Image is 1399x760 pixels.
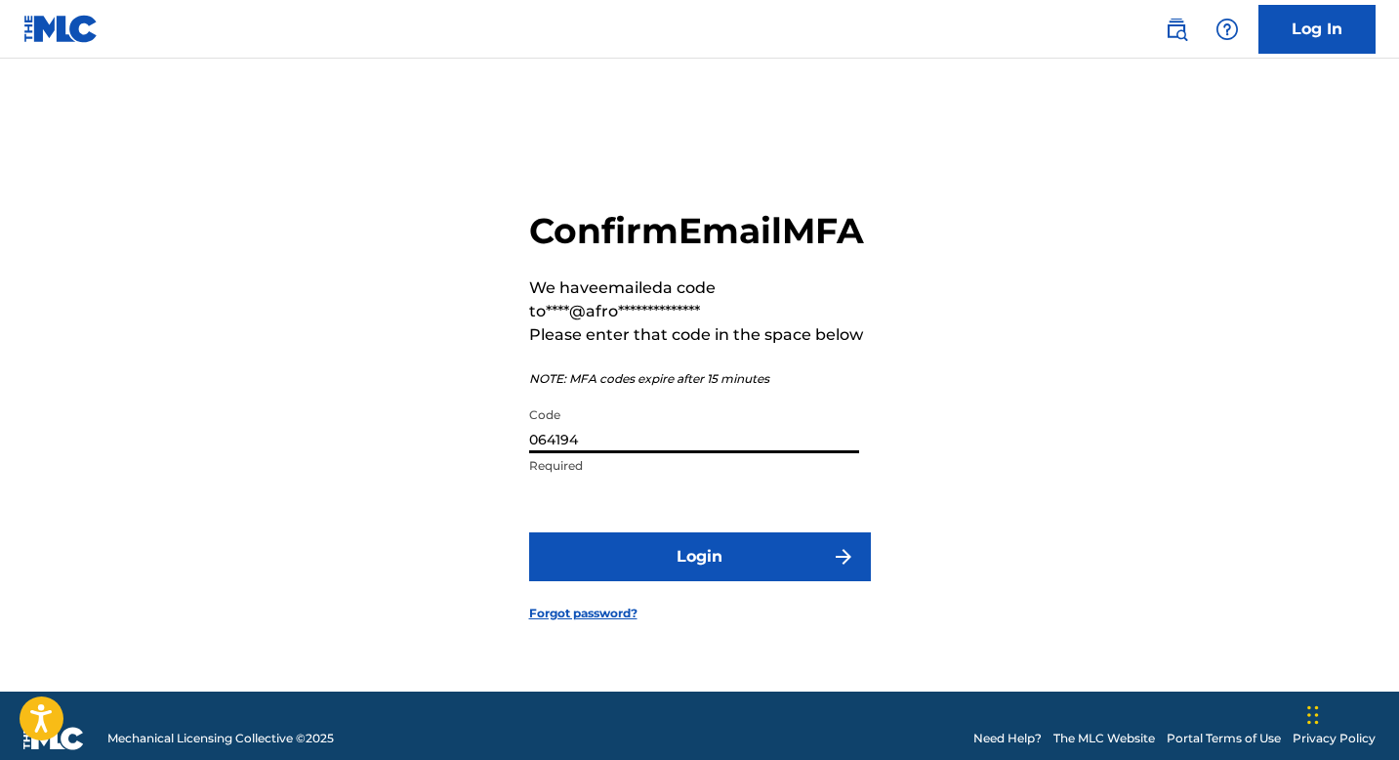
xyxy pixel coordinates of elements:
img: f7272a7cc735f4ea7f67.svg [832,545,855,569]
h2: Confirm Email MFA [529,209,871,253]
iframe: Chat Widget [1301,666,1399,760]
p: NOTE: MFA codes expire after 15 minutes [529,370,871,388]
span: Mechanical Licensing Collective © 2025 [107,730,334,747]
div: Help [1208,10,1247,49]
button: Login [529,532,871,581]
img: help [1215,18,1239,41]
img: MLC Logo [23,15,99,43]
a: Privacy Policy [1293,730,1376,747]
a: Public Search [1157,10,1196,49]
a: Forgot password? [529,605,638,622]
div: Drag [1307,686,1319,744]
a: Log In [1258,5,1376,54]
a: Portal Terms of Use [1167,730,1281,747]
p: Please enter that code in the space below [529,323,871,347]
img: logo [23,727,84,750]
p: Required [529,457,859,475]
img: search [1165,18,1188,41]
a: Need Help? [973,730,1042,747]
a: The MLC Website [1053,730,1155,747]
